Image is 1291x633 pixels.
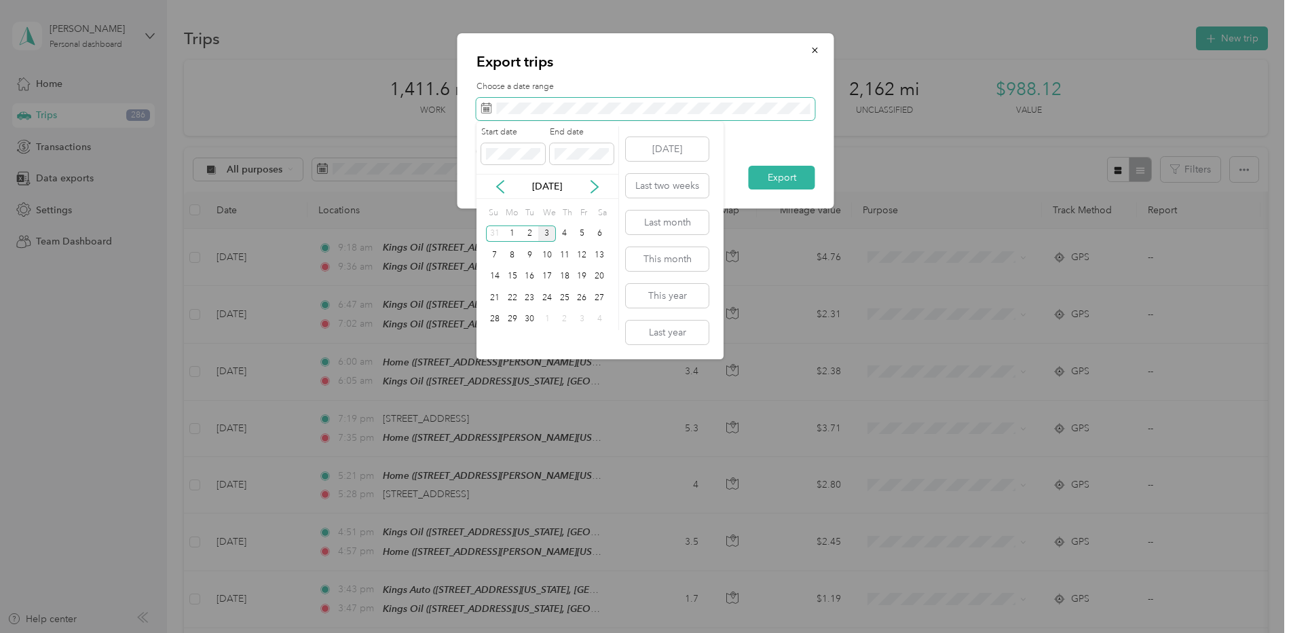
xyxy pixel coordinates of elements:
button: [DATE] [626,137,709,161]
div: 23 [521,289,538,306]
div: Fr [578,204,591,223]
div: 29 [504,311,521,328]
button: Last two weeks [626,174,709,198]
div: 3 [574,311,591,328]
div: Tu [523,204,536,223]
button: This month [626,247,709,271]
button: Last year [626,321,709,344]
div: 15 [504,268,521,285]
div: 28 [486,311,504,328]
div: 4 [556,225,574,242]
div: 16 [521,268,538,285]
p: [DATE] [519,179,576,194]
div: 2 [556,311,574,328]
label: Start date [481,126,545,139]
div: 14 [486,268,504,285]
div: Sa [595,204,608,223]
div: 19 [574,268,591,285]
label: End date [550,126,614,139]
button: Last month [626,211,709,234]
label: Choose a date range [476,81,815,93]
div: 1 [504,225,521,242]
div: We [540,204,556,223]
button: Export [749,166,815,189]
div: Th [561,204,574,223]
div: Mo [504,204,519,223]
div: 18 [556,268,574,285]
div: Su [486,204,499,223]
div: 17 [538,268,556,285]
div: 26 [574,289,591,306]
div: 8 [504,247,521,264]
div: 13 [591,247,608,264]
div: 30 [521,311,538,328]
div: 11 [556,247,574,264]
button: This year [626,284,709,308]
div: 4 [591,311,608,328]
div: 27 [591,289,608,306]
div: 31 [486,225,504,242]
div: 22 [504,289,521,306]
div: 25 [556,289,574,306]
div: 2 [521,225,538,242]
div: 1 [538,311,556,328]
p: Export trips [476,52,815,71]
div: 3 [538,225,556,242]
div: 9 [521,247,538,264]
div: 20 [591,268,608,285]
div: 7 [486,247,504,264]
div: 10 [538,247,556,264]
div: 21 [486,289,504,306]
div: 24 [538,289,556,306]
iframe: Everlance-gr Chat Button Frame [1215,557,1291,633]
div: 12 [574,247,591,264]
div: 5 [574,225,591,242]
div: 6 [591,225,608,242]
